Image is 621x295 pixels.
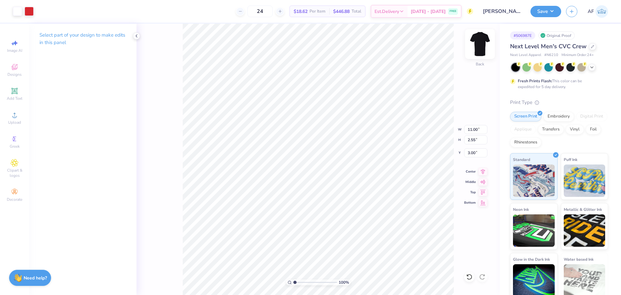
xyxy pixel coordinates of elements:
div: Transfers [538,125,564,134]
img: Ana Francesca Bustamante [595,5,608,18]
span: Next Level Men's CVC Crew [510,42,586,50]
div: Embroidery [543,112,574,121]
strong: Fresh Prints Flash: [518,78,552,84]
img: Standard [513,165,555,197]
a: AF [588,5,608,18]
img: Neon Ink [513,214,555,247]
div: This color can be expedited for 5 day delivery. [518,78,597,90]
span: Total [352,8,361,15]
span: Glow in the Dark Ink [513,256,550,263]
span: Center [464,169,476,174]
span: Neon Ink [513,206,529,213]
span: Clipart & logos [3,168,26,178]
span: Est. Delivery [375,8,399,15]
span: Designs [7,72,22,77]
span: AF [588,8,594,15]
span: # N6210 [544,52,558,58]
span: Add Text [7,96,22,101]
span: $18.62 [294,8,308,15]
div: Back [476,61,484,67]
span: Middle [464,180,476,184]
div: Print Type [510,99,608,106]
input: Untitled Design [478,5,526,18]
span: 100 % [339,279,349,285]
div: Digital Print [576,112,607,121]
span: Decorate [7,197,22,202]
div: Rhinestones [510,138,541,147]
span: FREE [450,9,456,14]
span: Standard [513,156,530,163]
span: Water based Ink [564,256,594,263]
span: Upload [8,120,21,125]
button: Save [530,6,561,17]
img: Metallic & Glitter Ink [564,214,605,247]
div: Foil [586,125,601,134]
div: # 506987E [510,31,535,40]
strong: Need help? [24,275,47,281]
input: – – [247,6,273,17]
span: Minimum Order: 24 + [561,52,594,58]
span: Next Level Apparel [510,52,541,58]
div: Applique [510,125,536,134]
span: Image AI [7,48,22,53]
span: Per Item [310,8,325,15]
div: Screen Print [510,112,541,121]
span: Bottom [464,200,476,205]
span: Puff Ink [564,156,577,163]
div: Vinyl [566,125,584,134]
div: Original Proof [539,31,575,40]
span: Metallic & Glitter Ink [564,206,602,213]
span: [DATE] - [DATE] [411,8,446,15]
span: Greek [10,144,20,149]
img: Back [467,31,493,57]
img: Puff Ink [564,165,605,197]
span: $446.88 [333,8,350,15]
p: Select part of your design to make edits in this panel [39,31,126,46]
span: Top [464,190,476,195]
